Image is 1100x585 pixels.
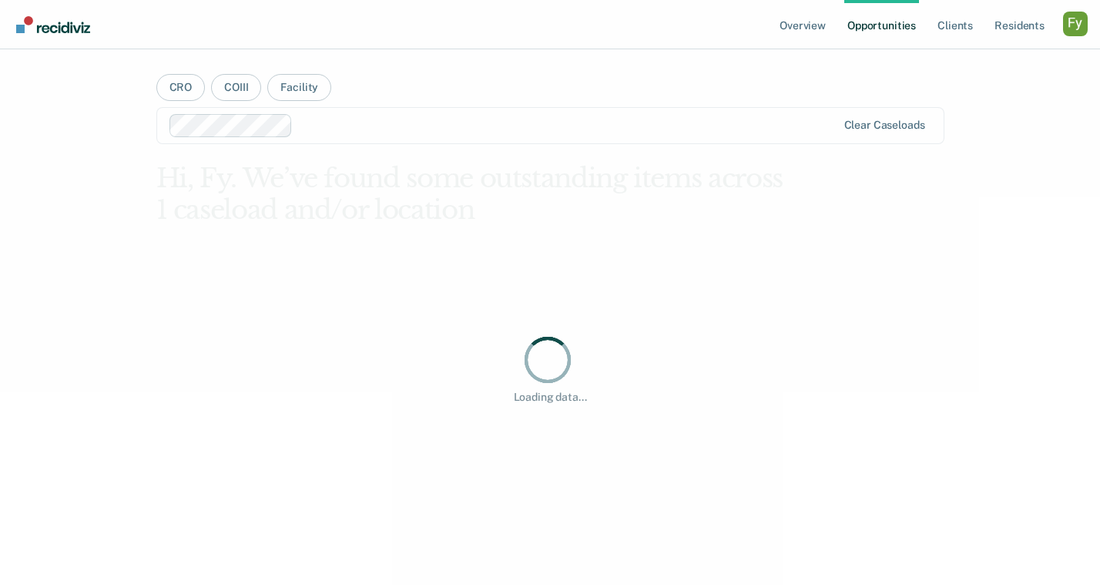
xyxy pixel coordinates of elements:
[156,74,206,101] button: CRO
[16,16,90,33] img: Recidiviz
[267,74,331,101] button: Facility
[514,391,587,404] div: Loading data...
[211,74,261,101] button: COIII
[1063,12,1088,36] button: Profile dropdown button
[844,119,925,132] div: Clear caseloads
